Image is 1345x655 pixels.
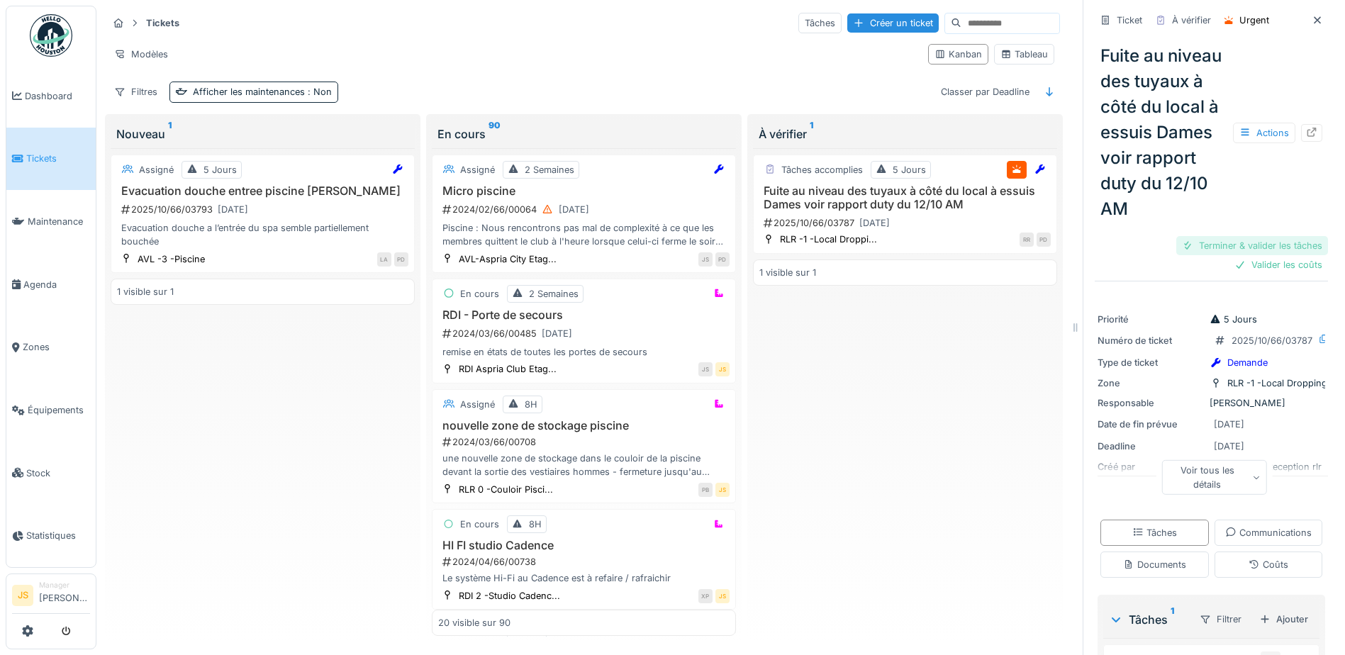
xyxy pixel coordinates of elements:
[438,571,730,585] div: Le système Hi-Fi au Cadence est à refaire / rafraichir
[117,285,174,298] div: 1 visible sur 1
[168,125,172,142] sup: 1
[529,287,579,301] div: 2 Semaines
[6,65,96,128] a: Dashboard
[117,184,408,198] h3: Evacuation douche entree piscine [PERSON_NAME]
[26,466,90,480] span: Stock
[1171,611,1174,628] sup: 1
[759,266,816,279] div: 1 visible sur 1
[1254,610,1314,629] div: Ajouter
[108,44,174,65] div: Modèles
[459,483,553,496] div: RLR 0 -Couloir Pisci...
[1000,47,1048,61] div: Tableau
[108,82,164,102] div: Filtres
[893,163,926,177] div: 5 Jours
[438,452,730,478] div: une nouvelle zone de stockage dans le couloir de la piscine devant la sortie des vestiaires homme...
[117,221,408,248] div: Evacuation douche a l’entrée du spa semble partiellement bouchée
[441,555,730,569] div: 2024/04/66/00738
[525,163,574,177] div: 2 Semaines
[1037,233,1051,247] div: PD
[1095,38,1328,228] div: Fuite au niveau des tuyaux à côté du local à essuis Dames voir rapport duty du 12/10 AM
[193,85,332,99] div: Afficher les maintenances
[698,362,713,376] div: JS
[1210,313,1257,326] div: 5 Jours
[1249,558,1288,571] div: Coûts
[438,221,730,248] div: Piscine : Nous rencontrons pas mal de complexité à ce que les membres quittent le club à l'heure ...
[6,190,96,253] a: Maintenance
[25,89,90,103] span: Dashboard
[441,325,730,342] div: 2024/03/66/00485
[1098,334,1204,347] div: Numéro de ticket
[438,539,730,552] h3: HI FI studio Cadence
[1132,526,1177,539] div: Tâches
[1214,440,1244,453] div: [DATE]
[1020,233,1034,247] div: RR
[529,517,542,531] div: 8H
[28,403,90,417] span: Équipements
[859,216,890,230] div: [DATE]
[138,252,205,266] div: AVL -3 -Piscine
[934,82,1036,102] div: Classer par Deadline
[1123,558,1186,571] div: Documents
[6,379,96,442] a: Équipements
[715,589,730,603] div: JS
[460,163,495,177] div: Assigné
[1172,13,1211,27] div: À vérifier
[116,125,409,142] div: Nouveau
[460,398,495,411] div: Assigné
[6,316,96,379] a: Zones
[715,362,730,376] div: JS
[698,252,713,267] div: JS
[1098,313,1204,326] div: Priorité
[559,203,589,216] div: [DATE]
[489,125,501,142] sup: 90
[1098,356,1204,369] div: Type de ticket
[1161,460,1267,494] div: Voir tous les détails
[438,616,510,629] div: 20 visible sur 90
[23,278,90,291] span: Agenda
[1193,609,1248,629] div: Filtrer
[140,16,185,30] strong: Tickets
[139,163,174,177] div: Assigné
[203,163,237,177] div: 5 Jours
[6,128,96,191] a: Tickets
[23,340,90,354] span: Zones
[1098,440,1204,453] div: Deadline
[1229,255,1328,274] div: Valider les coûts
[218,203,248,216] div: [DATE]
[305,86,332,97] span: : Non
[525,398,537,411] div: 8H
[1098,396,1204,410] div: Responsable
[762,214,1051,232] div: 2025/10/66/03787
[1176,236,1328,255] div: Terminer & valider les tâches
[1232,334,1312,347] div: 2025/10/66/03787
[542,327,572,340] div: [DATE]
[1233,123,1295,143] div: Actions
[438,419,730,432] h3: nouvelle zone de stockage piscine
[438,308,730,322] h3: RDI - Porte de secours
[698,589,713,603] div: XP
[1227,356,1268,369] div: Demande
[698,483,713,497] div: PB
[394,252,408,267] div: PD
[460,287,499,301] div: En cours
[1214,418,1244,431] div: [DATE]
[6,253,96,316] a: Agenda
[460,517,499,531] div: En cours
[12,580,90,614] a: JS Manager[PERSON_NAME]
[6,505,96,568] a: Statistiques
[377,252,391,267] div: LA
[759,125,1051,142] div: À vérifier
[798,13,842,33] div: Tâches
[459,252,557,266] div: AVL-Aspria City Etag...
[847,13,939,33] div: Créer un ticket
[1239,13,1269,27] div: Urgent
[26,529,90,542] span: Statistiques
[441,201,730,218] div: 2024/02/66/00064
[1098,418,1204,431] div: Date de fin prévue
[934,47,982,61] div: Kanban
[441,435,730,449] div: 2024/03/66/00708
[1109,611,1188,628] div: Tâches
[120,201,408,218] div: 2025/10/66/03793
[1117,13,1142,27] div: Ticket
[39,580,90,610] li: [PERSON_NAME]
